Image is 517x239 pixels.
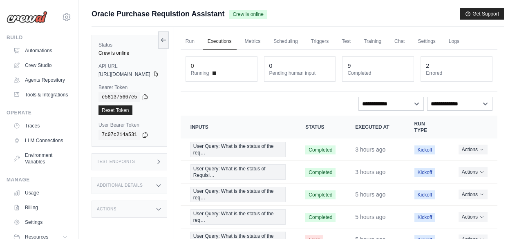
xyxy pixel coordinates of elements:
[10,59,72,72] a: Crew Studio
[10,74,72,87] a: Agents Repository
[229,10,266,19] span: Crew is online
[10,119,72,132] a: Traces
[10,149,72,168] a: Environment Variables
[414,213,436,222] span: Kickoff
[190,209,286,225] span: User Query: What is the status of the req…
[345,116,404,138] th: Executed at
[413,33,440,50] a: Settings
[389,33,410,50] a: Chat
[355,214,385,220] time: October 7, 2025 at 12:58 IST
[460,8,504,20] button: Get Support
[181,33,199,50] a: Run
[414,190,436,199] span: Kickoff
[444,33,464,50] a: Logs
[7,176,72,183] div: Manage
[295,116,345,138] th: Status
[190,164,286,180] span: User Query: What is the status of Requisi…
[191,62,194,70] div: 0
[10,216,72,229] a: Settings
[306,33,334,50] a: Triggers
[355,191,385,198] time: October 7, 2025 at 13:12 IST
[98,122,160,128] label: User Bearer Token
[347,62,351,70] div: 9
[347,70,409,76] dt: Completed
[476,200,517,239] iframe: Chat Widget
[10,186,72,199] a: Usage
[98,63,160,69] label: API URL
[355,146,385,153] time: October 7, 2025 at 15:16 IST
[10,201,72,214] a: Billing
[426,70,487,76] dt: Errored
[97,207,116,212] h3: Actions
[191,70,209,76] span: Running
[414,168,436,177] span: Kickoff
[98,92,140,102] code: e581375667e5
[305,190,336,199] span: Completed
[359,33,386,50] a: Training
[305,145,336,154] span: Completed
[305,168,336,177] span: Completed
[10,134,72,147] a: LLM Connections
[190,142,286,157] span: User Query: What is the status of the req…
[190,187,286,202] span: User Query: What is the status of the req…
[98,42,160,48] label: Status
[98,50,160,56] div: Crew is online
[269,70,331,76] dt: Pending human input
[7,11,47,23] img: Logo
[98,71,150,78] span: [URL][DOMAIN_NAME]
[459,190,488,199] button: Actions for execution
[190,209,286,225] a: View execution details for User Query
[97,183,143,188] h3: Additional Details
[337,33,356,50] a: Test
[98,84,160,91] label: Bearer Token
[459,212,488,222] button: Actions for execution
[426,62,429,70] div: 2
[190,164,286,180] a: View execution details for User Query
[355,169,385,175] time: October 7, 2025 at 15:08 IST
[459,145,488,154] button: Actions for execution
[98,130,140,140] code: 7c07c214a531
[92,8,224,20] span: Oracle Purchase Requistion Assistant
[7,34,72,41] div: Build
[190,187,286,202] a: View execution details for User Query
[269,33,302,50] a: Scheduling
[190,142,286,157] a: View execution details for User Query
[97,159,135,164] h3: Test Endpoints
[98,105,132,115] a: Reset Token
[269,62,273,70] div: 0
[459,167,488,177] button: Actions for execution
[305,213,336,222] span: Completed
[10,88,72,101] a: Tools & Integrations
[240,33,266,50] a: Metrics
[405,116,449,138] th: Run Type
[203,33,237,50] a: Executions
[7,109,72,116] div: Operate
[414,145,436,154] span: Kickoff
[181,116,295,138] th: Inputs
[10,44,72,57] a: Automations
